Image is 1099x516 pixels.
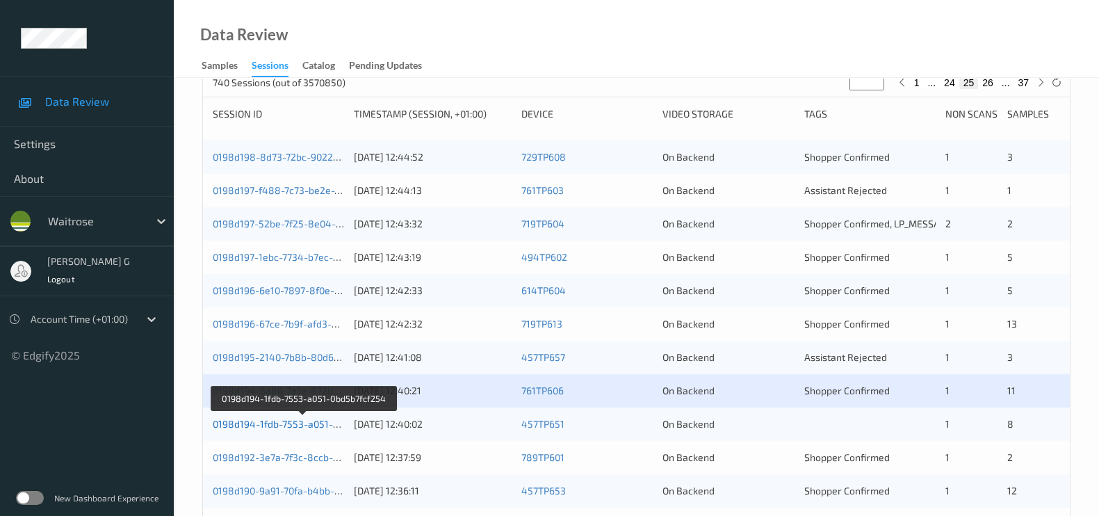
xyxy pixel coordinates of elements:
[662,484,794,498] div: On Backend
[213,76,345,90] p: 740 Sessions (out of 3570850)
[1007,184,1011,196] span: 1
[804,151,890,163] span: Shopper Confirmed
[662,184,794,197] div: On Backend
[662,284,794,298] div: On Backend
[804,107,936,121] div: Tags
[354,350,512,364] div: [DATE] 12:41:08
[354,250,512,264] div: [DATE] 12:43:19
[213,418,395,430] a: 0198d194-1fdb-7553-a051-0bd5b7fcf254
[354,417,512,431] div: [DATE] 12:40:02
[213,184,398,196] a: 0198d197-f488-7c73-be2e-7649127744df
[213,351,403,363] a: 0198d195-2140-7b8b-80d6-97a698af2664
[200,28,288,42] div: Data Review
[1007,351,1013,363] span: 3
[945,418,950,430] span: 1
[1007,251,1013,263] span: 5
[804,485,890,497] span: Shopper Confirmed
[521,284,566,296] a: 614TP604
[1007,218,1013,229] span: 2
[354,284,512,298] div: [DATE] 12:42:33
[804,284,890,296] span: Shopper Confirmed
[213,451,399,463] a: 0198d192-3e7a-7f3c-8ccb-0b1c64e856b0
[1007,485,1017,497] span: 12
[945,284,950,296] span: 1
[202,56,252,76] a: Samples
[945,318,950,330] span: 1
[213,318,398,330] a: 0198d196-67ce-7b9f-afd3-2175d06882aa
[521,151,566,163] a: 729TP608
[213,107,344,121] div: Session ID
[521,218,564,229] a: 719TP604
[521,385,564,396] a: 761TP606
[521,251,567,263] a: 494TP602
[213,151,401,163] a: 0198d198-8d73-72bc-9022-5b0eda3fa7a5
[804,385,890,396] span: Shopper Confirmed
[940,76,959,89] button: 24
[662,451,794,465] div: On Backend
[213,218,402,229] a: 0198d197-52be-7f25-8e04-d9cbd04c26a5
[521,451,564,463] a: 789TP601
[213,251,396,263] a: 0198d197-1ebc-7734-b7ec-44fde40821cf
[213,284,396,296] a: 0198d196-6e10-7897-8f0e-964c39f0f0d1
[945,351,950,363] span: 1
[521,351,565,363] a: 457TP657
[354,451,512,465] div: [DATE] 12:37:59
[945,107,998,121] div: Non Scans
[804,451,890,463] span: Shopper Confirmed
[923,76,940,89] button: ...
[202,58,238,76] div: Samples
[804,318,890,330] span: Shopper Confirmed
[354,484,512,498] div: [DATE] 12:36:11
[1007,318,1017,330] span: 13
[213,485,397,497] a: 0198d190-9a91-70fa-b4bb-a068011de9fb
[945,485,950,497] span: 1
[1007,107,1060,121] div: Samples
[1007,385,1016,396] span: 11
[1007,451,1013,463] span: 2
[945,451,950,463] span: 1
[302,56,349,76] a: Catalog
[910,76,924,89] button: 1
[978,76,998,89] button: 26
[662,350,794,364] div: On Backend
[354,107,512,121] div: Timestamp (Session, +01:00)
[662,217,794,231] div: On Backend
[521,418,564,430] a: 457TP651
[804,184,887,196] span: Assistant Rejected
[662,107,794,121] div: Video Storage
[662,317,794,331] div: On Backend
[521,184,564,196] a: 761TP603
[252,58,288,77] div: Sessions
[302,58,335,76] div: Catalog
[998,76,1014,89] button: ...
[521,107,653,121] div: Device
[354,317,512,331] div: [DATE] 12:42:32
[1013,76,1033,89] button: 37
[945,385,950,396] span: 1
[804,218,1024,229] span: Shopper Confirmed, LP_MESSAGE_IGNORED_BUSY
[804,351,887,363] span: Assistant Rejected
[662,384,794,398] div: On Backend
[945,151,950,163] span: 1
[354,184,512,197] div: [DATE] 12:44:13
[945,184,950,196] span: 1
[349,56,436,76] a: Pending Updates
[354,384,512,398] div: [DATE] 12:40:21
[662,417,794,431] div: On Backend
[349,58,422,76] div: Pending Updates
[662,150,794,164] div: On Backend
[804,251,890,263] span: Shopper Confirmed
[945,251,950,263] span: 1
[252,56,302,77] a: Sessions
[662,250,794,264] div: On Backend
[1007,151,1013,163] span: 3
[521,485,566,497] a: 457TP653
[354,150,512,164] div: [DATE] 12:44:52
[213,385,403,396] a: 0198d194-6a80-7a1e-872b-2353c0236738
[1007,284,1013,296] span: 5
[521,318,562,330] a: 719TP613
[959,76,979,89] button: 25
[1007,418,1013,430] span: 8
[945,218,951,229] span: 2
[354,217,512,231] div: [DATE] 12:43:32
